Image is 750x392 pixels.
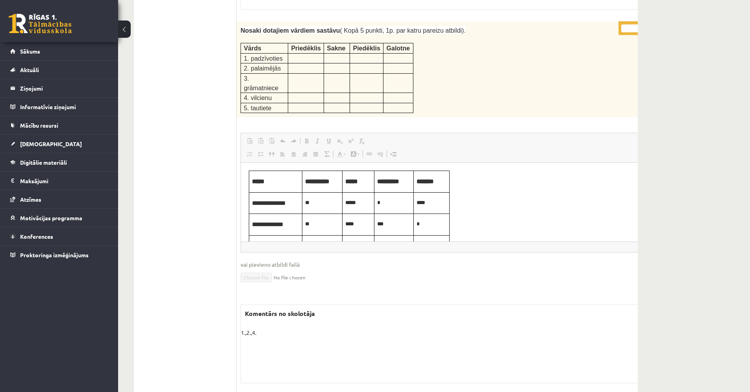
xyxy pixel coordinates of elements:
[353,45,380,52] span: Piedēklis
[10,172,108,190] a: Maksājumi
[310,149,321,159] a: Justify
[20,214,82,221] span: Motivācijas programma
[266,136,277,146] a: Paste from Word
[9,14,72,33] a: Rīgas 1. Tālmācības vidusskola
[255,149,266,159] a: Insert/Remove Bulleted List
[619,21,655,35] p: / 5p
[387,45,410,52] span: Galotne
[388,149,399,159] a: Insert Page Break for Printing
[348,149,362,159] a: Background Color
[10,227,108,245] a: Konferences
[241,163,654,242] iframe: Editor, wiswyg-editor-user-answer-47433878116960
[291,45,321,52] span: Priedēklis
[244,105,271,111] span: 5. tautiete
[10,190,108,208] a: Atzīmes
[20,196,41,203] span: Atzīmes
[321,149,332,159] a: Math
[241,329,654,337] p: 1.,2.,4.
[288,136,299,146] a: Redo (⌘+Y)
[356,136,367,146] a: Remove Format
[8,8,406,32] body: Editor, wiswyg-editor-user-answer-47433886388780
[244,45,261,52] span: Vārds
[244,75,278,91] span: 3. grāmatniece
[301,136,312,146] a: Bold (⌘+B)
[334,136,345,146] a: Subscript
[10,209,108,227] a: Motivācijas programma
[241,27,340,34] strong: Nosaki dotajiem vārdiem sastāvu
[241,305,319,322] label: Komentārs no skolotāja
[334,149,348,159] a: Text Color
[299,149,310,159] a: Align Right
[20,251,89,258] span: Proktoringa izmēģinājums
[8,8,406,24] body: Editor, wiswyg-editor-user-answer-47433878912500
[10,153,108,171] a: Digitālie materiāli
[20,233,53,240] span: Konferences
[20,122,58,129] span: Mācību resursi
[241,260,655,269] span: vai pievieno atbildi failā
[20,172,108,190] legend: Maksājumi
[8,8,406,49] body: Editor, wiswyg-editor-user-answer-47433876980360
[244,136,255,146] a: Paste (⌘+V)
[375,149,386,159] a: Unlink
[345,136,356,146] a: Superscript
[312,136,323,146] a: Italic (⌘+I)
[10,246,108,264] a: Proktoringa izmēģinājums
[10,61,108,79] a: Aktuāli
[8,8,406,69] body: Editor, wiswyg-editor-user-answer-47433878384160
[244,65,281,72] span: 2. palaimējās
[288,149,299,159] a: Center
[8,8,406,137] body: Editor, wiswyg-editor-user-answer-47433878116960
[241,27,466,34] span: ( Kopā 5 punkti, 1p. par katru pareizu atbildi).
[20,98,108,116] legend: Informatīvie ziņojumi
[10,116,108,134] a: Mācību resursi
[20,66,39,73] span: Aktuāli
[8,8,406,16] body: Editor, wiswyg-editor-user-answer-47433876587480
[277,149,288,159] a: Align Left
[20,79,108,97] legend: Ziņojumi
[323,136,334,146] a: Underline (⌘+U)
[244,95,272,101] span: 4. vilcienu
[10,42,108,60] a: Sākums
[277,136,288,146] a: Undo (⌘+Z)
[10,135,108,153] a: [DEMOGRAPHIC_DATA]
[327,45,345,52] span: Sakne
[20,159,67,166] span: Digitālie materiāli
[266,149,277,159] a: Block Quote
[10,79,108,97] a: Ziņojumi
[364,149,375,159] a: Link (⌘+K)
[255,136,266,146] a: Paste as plain text (⌘+⇧+V)
[10,98,108,116] a: Informatīvie ziņojumi
[244,55,283,62] span: 1. padzīvoties
[20,48,40,55] span: Sākums
[244,149,255,159] a: Insert/Remove Numbered List
[20,140,82,147] span: [DEMOGRAPHIC_DATA]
